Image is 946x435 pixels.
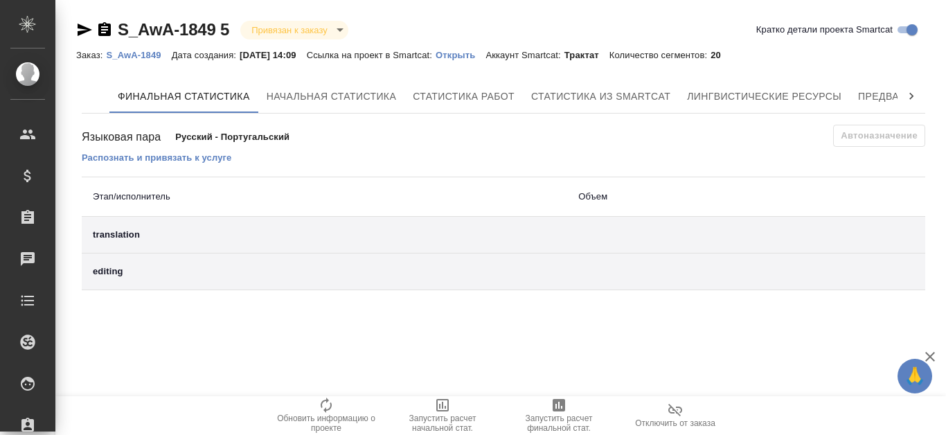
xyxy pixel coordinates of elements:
p: S_AwA-1849 [106,50,171,60]
p: Открыть [436,50,485,60]
button: Привязан к заказу [247,24,331,36]
a: Открыть [436,48,485,60]
span: Статистика из Smartcat [531,88,670,105]
button: Скопировать ссылку для ЯМессенджера [76,21,93,38]
p: Дата создания: [172,50,240,60]
p: Трактат [564,50,609,60]
span: 🙏 [903,362,927,391]
th: Объем [567,177,817,217]
p: Количество сегментов: [609,50,711,60]
span: Кратко детали проекта Smartcat [756,23,893,37]
div: editing [93,265,556,278]
span: Финальная статистика [118,88,250,105]
div: Языковая пара [82,129,175,145]
button: Скопировать ссылку [96,21,113,38]
a: S_AwA-1849 [106,48,171,60]
p: Распознать и привязать к услуге [82,152,231,163]
div: Привязан к заказу [240,21,348,39]
button: 🙏 [898,359,932,393]
span: Начальная статистика [267,88,397,105]
span: К языковой паре не привязана услуга [833,125,925,147]
p: Заказ: [76,50,106,60]
p: Русский - Португальский [175,130,363,144]
p: 20 [711,50,731,60]
span: Лингвистические ресурсы [687,88,841,105]
p: Аккаунт Smartcat: [485,50,564,60]
a: S_AwA-1849 5 [118,20,229,39]
p: [DATE] 14:09 [240,50,307,60]
th: Этап/исполнитель [82,177,567,217]
div: translation [93,228,556,242]
button: Распознать и привязать к услуге [82,151,231,165]
p: Ссылка на проект в Smartcat: [307,50,436,60]
span: Статистика работ [413,88,515,105]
